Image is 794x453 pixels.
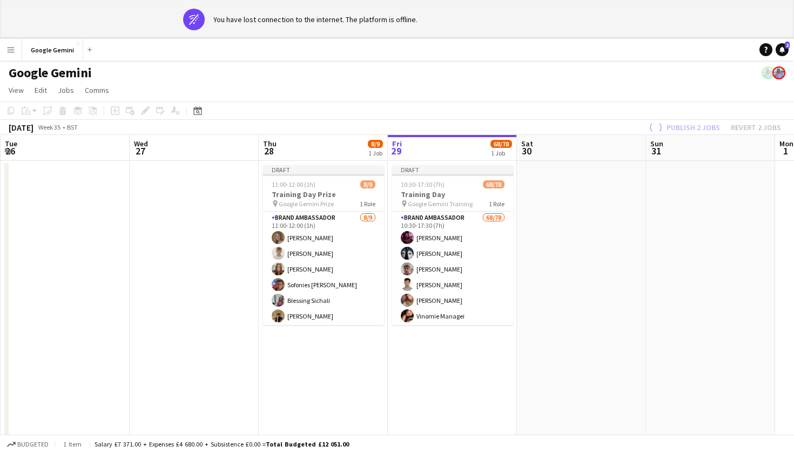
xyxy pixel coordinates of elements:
[401,180,445,188] span: 10:30-17:30 (7h)
[650,139,663,148] span: Sun
[67,123,78,131] div: BST
[213,15,418,24] div: You have lost connection to the internet. The platform is offline.
[521,139,533,148] span: Sat
[53,83,78,97] a: Jobs
[266,440,349,448] span: Total Budgeted £12 051.00
[778,145,793,157] span: 1
[491,149,512,157] div: 1 Job
[483,180,504,188] span: 68/78
[392,190,513,199] h3: Training Day
[3,145,17,157] span: 26
[22,39,83,60] button: Google Gemini
[392,165,513,325] app-job-card: Draft10:30-17:30 (7h)68/78Training Day Google Gemini Training1 RoleBrand Ambassador68/7810:30-17:...
[36,123,63,131] span: Week 35
[779,139,793,148] span: Mon
[95,440,349,448] div: Salary £7 371.00 + Expenses £4 680.00 + Subsistence £0.00 =
[80,83,113,97] a: Comms
[261,145,277,157] span: 28
[263,165,384,174] div: Draft
[58,85,74,95] span: Jobs
[4,83,28,97] a: View
[9,65,92,81] h1: Google Gemini
[85,85,109,95] span: Comms
[649,145,663,157] span: 31
[490,140,512,148] span: 68/78
[772,66,785,79] app-user-avatar: Lucy Hillier
[35,85,47,95] span: Edit
[272,180,315,188] span: 11:00-12:00 (1h)
[368,140,383,148] span: 8/9
[132,145,148,157] span: 27
[17,441,49,448] span: Budgeted
[59,440,85,448] span: 1 item
[368,149,382,157] div: 1 Job
[391,145,402,157] span: 29
[263,190,384,199] h3: Training Day Prize
[408,200,473,208] span: Google Gemini Training
[134,139,148,148] span: Wed
[279,200,334,208] span: Google Gemini Prize
[263,212,384,374] app-card-role: Brand Ambassador8/911:00-12:00 (1h)[PERSON_NAME][PERSON_NAME][PERSON_NAME]Sofonies [PERSON_NAME]B...
[5,139,17,148] span: Tue
[785,42,790,49] span: 2
[30,83,51,97] a: Edit
[9,85,24,95] span: View
[392,165,513,174] div: Draft
[520,145,533,157] span: 30
[9,122,33,133] div: [DATE]
[263,165,384,325] app-job-card: Draft11:00-12:00 (1h)8/9Training Day Prize Google Gemini Prize1 RoleBrand Ambassador8/911:00-12:0...
[489,200,504,208] span: 1 Role
[392,139,402,148] span: Fri
[263,139,277,148] span: Thu
[5,438,50,450] button: Budgeted
[360,180,375,188] span: 8/9
[762,66,775,79] app-user-avatar: Lucy Hillier
[776,43,789,56] a: 2
[360,200,375,208] span: 1 Role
